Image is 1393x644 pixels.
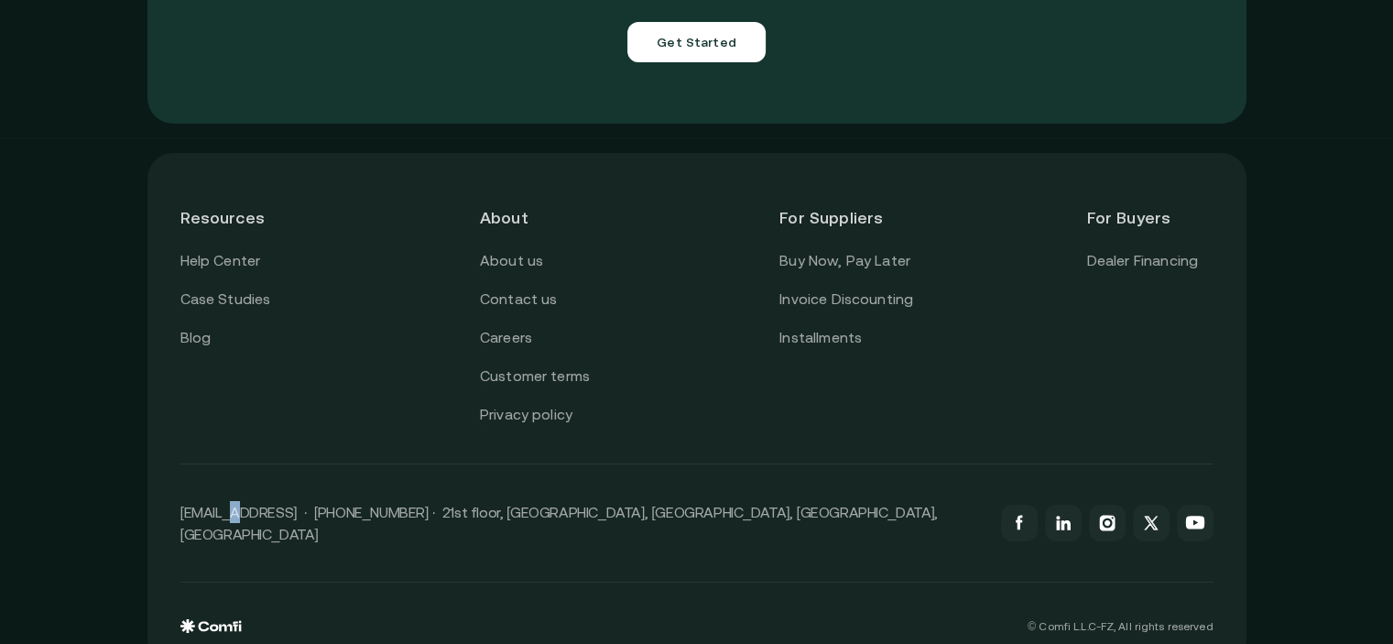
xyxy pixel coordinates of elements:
a: Customer terms [480,365,590,388]
a: About us [480,249,543,273]
a: Help Center [180,249,261,273]
button: Get Started [627,22,766,62]
a: Careers [480,326,532,350]
a: Contact us [480,288,558,311]
a: Installments [779,326,862,350]
a: Case Studies [180,288,271,311]
a: Blog [180,326,212,350]
img: comfi logo [180,619,242,634]
p: © Comfi L.L.C-FZ, All rights reserved [1028,620,1213,633]
a: Invoice Discounting [779,288,913,311]
a: Dealer Financing [1086,249,1198,273]
p: [EMAIL_ADDRESS] · [PHONE_NUMBER] · 21st floor, [GEOGRAPHIC_DATA], [GEOGRAPHIC_DATA], [GEOGRAPHIC_... [180,501,983,545]
header: Resources [180,186,307,249]
header: For Buyers [1086,186,1213,249]
a: Buy Now, Pay Later [779,249,910,273]
a: Privacy policy [480,403,572,427]
header: About [480,186,606,249]
header: For Suppliers [779,186,913,249]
